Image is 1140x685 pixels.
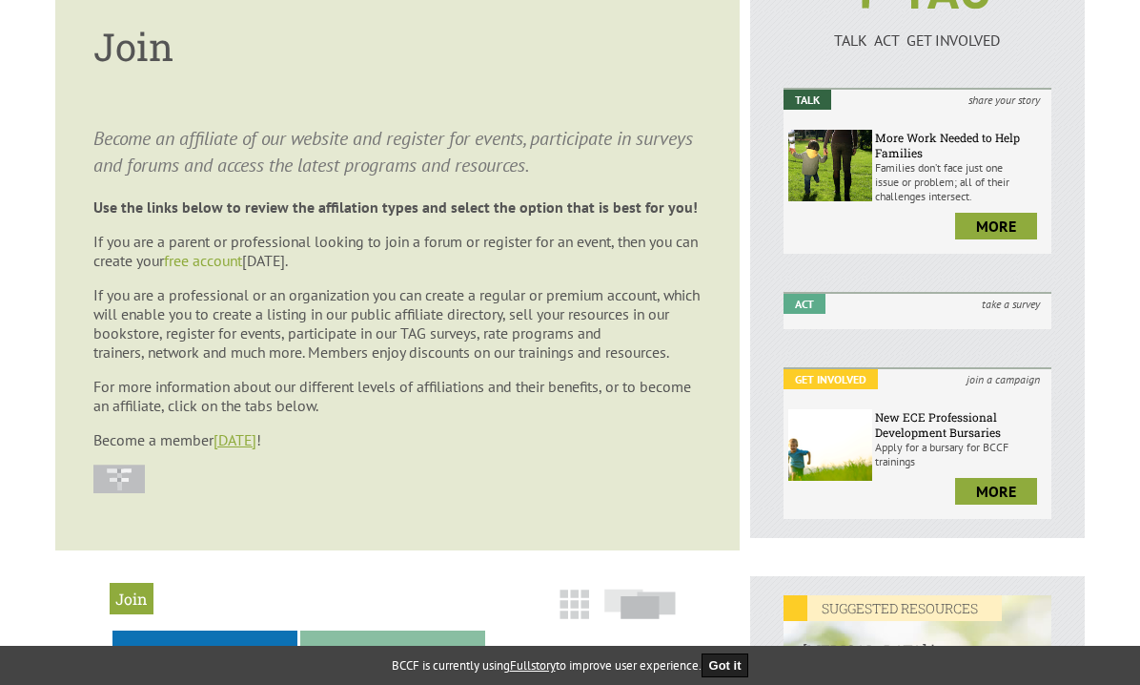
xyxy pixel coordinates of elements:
a: more [955,213,1037,239]
h6: More Work Needed to Help Families [875,130,1047,160]
button: Got it [702,654,749,677]
h6: [MEDICAL_DATA] is wrong: what can I do? [784,621,1051,680]
i: take a survey [970,294,1051,314]
p: Become an affiliate of our website and register for events, participate in surveys and forums and... [93,125,702,178]
a: TALK ACT GET INVOLVED [784,11,1051,50]
em: Act [784,294,825,314]
p: Become a member ! [93,430,702,449]
a: Grid View [554,598,595,629]
em: Talk [784,90,831,110]
a: Fullstory [510,657,556,674]
i: join a campaign [955,369,1051,389]
a: Slide View [599,598,682,629]
h1: Join [93,21,702,72]
h2: Join [110,583,153,614]
em: Get Involved [784,369,878,389]
img: grid-icon.png [560,590,589,619]
em: SUGGESTED RESOURCES [784,595,1002,621]
strong: Use the links below to review the affilation types and select the option that is best for you! [93,197,698,217]
span: If you are a professional or an organization you can create a regular or premium account, which w... [93,285,700,362]
p: TALK ACT GET INVOLVED [784,31,1051,50]
a: free account [164,251,242,270]
h6: New ECE Professional Development Bursaries [875,409,1047,440]
img: slide-icon.png [604,589,676,619]
a: [DATE] [214,430,256,449]
p: Apply for a bursary for BCCF trainings [875,440,1047,468]
p: For more information about our different levels of affiliations and their benefits, or to become ... [93,377,702,415]
i: share your story [957,90,1051,110]
a: more [955,478,1037,505]
p: Families don’t face just one issue or problem; all of their challenges intersect. [875,160,1047,203]
p: If you are a parent or professional looking to join a forum or register for an event, then you ca... [93,232,702,270]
